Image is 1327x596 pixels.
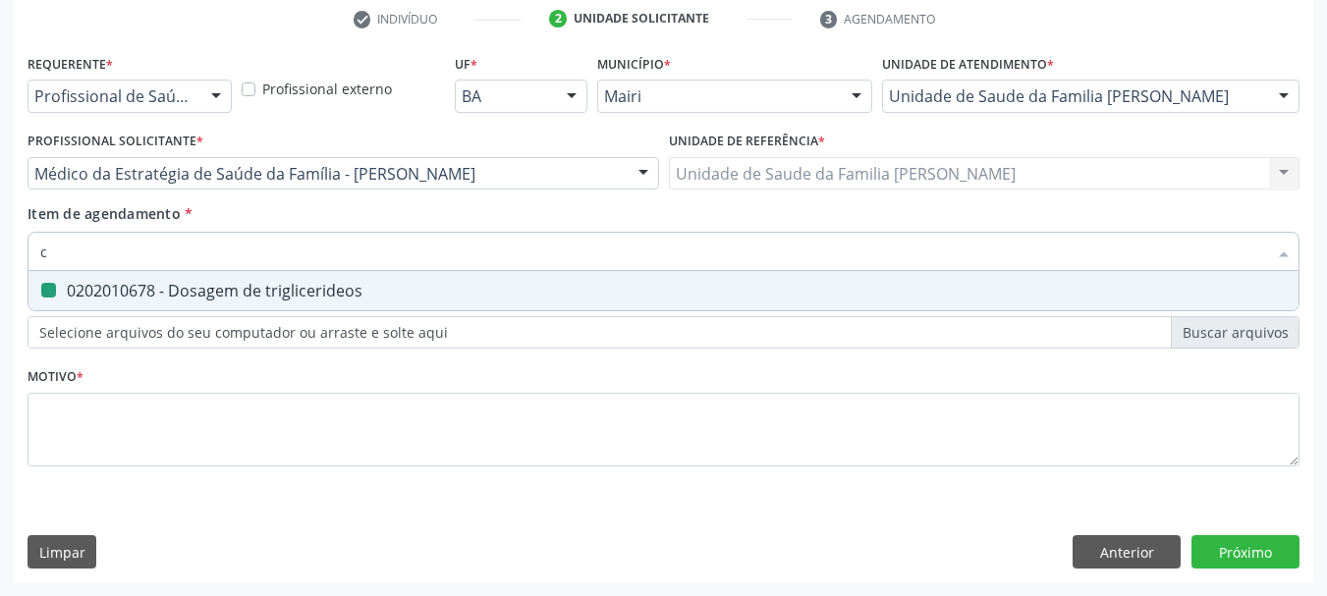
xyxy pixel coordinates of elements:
[28,362,83,393] label: Motivo
[549,10,567,27] div: 2
[604,86,832,106] span: Mairi
[597,49,671,80] label: Município
[462,86,547,106] span: BA
[28,204,181,223] span: Item de agendamento
[1073,535,1181,569] button: Anterior
[28,127,203,157] label: Profissional Solicitante
[262,79,392,99] label: Profissional externo
[669,127,825,157] label: Unidade de referência
[455,49,477,80] label: UF
[34,164,619,184] span: Médico da Estratégia de Saúde da Família - [PERSON_NAME]
[40,283,1287,298] div: 0202010678 - Dosagem de triglicerideos
[40,232,1267,271] input: Buscar por procedimentos
[574,10,709,27] div: Unidade solicitante
[882,49,1054,80] label: Unidade de atendimento
[28,49,113,80] label: Requerente
[1191,535,1299,569] button: Próximo
[28,535,96,569] button: Limpar
[34,86,192,106] span: Profissional de Saúde
[889,86,1259,106] span: Unidade de Saude da Familia [PERSON_NAME]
